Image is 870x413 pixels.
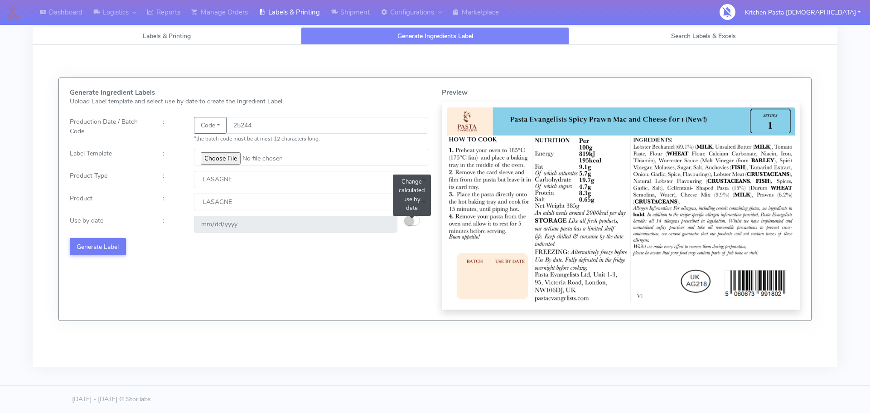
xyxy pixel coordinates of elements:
span: Generate Ingredients Label [397,32,473,40]
div: : [156,171,187,188]
h5: Preview [442,89,800,97]
p: Upload Label template and select use by date to create the Ingredient Label. [70,97,428,106]
div: : [156,216,187,233]
div: Label Template [63,149,156,165]
button: Kitchen Pasta [DEMOGRAPHIC_DATA] [738,3,867,22]
button: Generate Label [70,238,126,255]
small: *the batch code must be at most 12 characters long. [194,135,320,142]
span: Search Labels & Excels [671,32,736,40]
div: Use by date [63,216,156,233]
div: : [156,117,187,143]
div: Product Type [63,171,156,188]
div: Production Date / Batch Code [63,117,156,143]
div: : [156,149,187,165]
img: Label Preview [447,107,795,305]
div: Product [63,194,156,210]
h5: Generate Ingredient Labels [70,89,428,97]
ul: Tabs [33,27,837,45]
span: Labels & Printing [143,32,191,40]
button: Code [194,117,227,134]
div: : [156,194,187,210]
